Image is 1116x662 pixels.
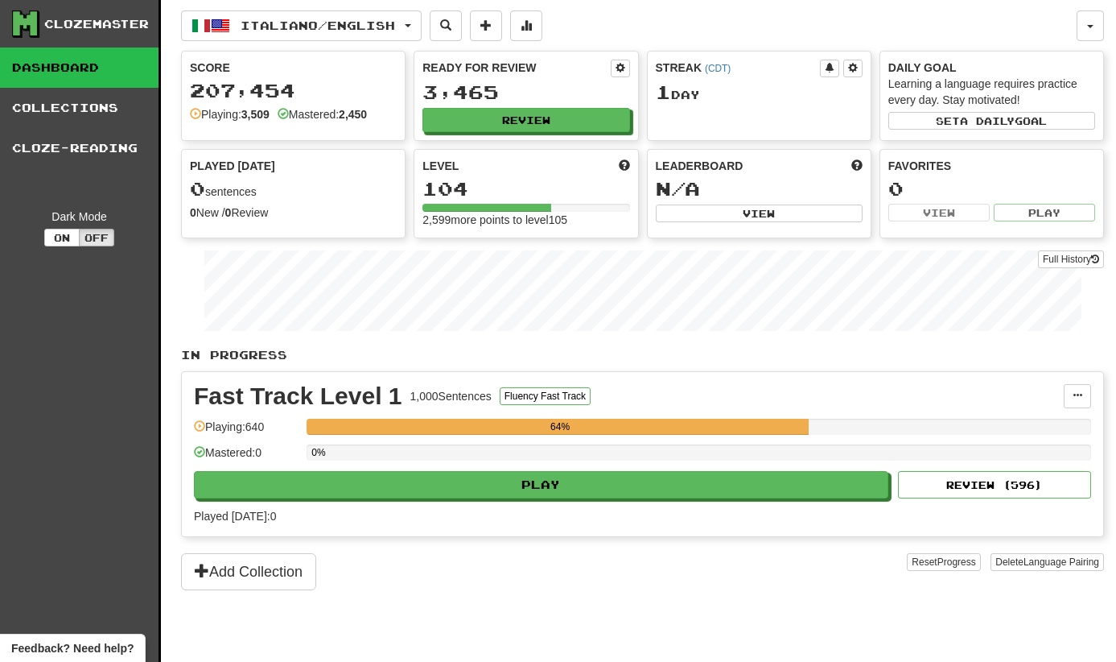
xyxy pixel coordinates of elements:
div: Daily Goal [888,60,1095,76]
span: Level [422,158,459,174]
span: 0 [190,177,205,200]
div: Clozemaster [44,16,149,32]
span: Progress [937,556,976,568]
div: Mastered: 0 [194,445,299,471]
div: Streak [656,60,820,76]
button: Search sentences [430,10,462,41]
span: N/A [656,177,700,200]
button: Off [79,229,114,246]
p: In Progress [181,347,1104,363]
strong: 2,450 [339,108,367,121]
span: This week in points, UTC [851,158,863,174]
button: Fluency Fast Track [500,387,591,405]
button: Add Collection [181,553,316,590]
div: Favorites [888,158,1095,174]
button: More stats [510,10,542,41]
div: New / Review [190,205,397,221]
button: Review (596) [898,471,1091,499]
button: View [656,205,863,222]
div: 64% [311,419,809,435]
button: On [44,229,80,246]
button: Add sentence to collection [470,10,502,41]
span: Italiano / English [241,19,395,32]
div: Ready for Review [422,60,610,76]
div: sentences [190,179,397,200]
strong: 0 [225,206,232,219]
div: Fast Track Level 1 [194,384,402,408]
div: Playing: 640 [194,419,299,445]
div: Mastered: [278,106,367,122]
span: Played [DATE]: 0 [194,510,276,523]
div: 207,454 [190,81,397,101]
div: Dark Mode [12,209,146,225]
span: Score more points to level up [619,158,630,174]
button: DeleteLanguage Pairing [990,553,1104,571]
strong: 0 [190,206,196,219]
div: 104 [422,179,629,199]
div: Learning a language requires practice every day. Stay motivated! [888,76,1095,108]
div: 3,465 [422,82,629,102]
a: Full History [1038,250,1104,268]
span: 1 [656,81,671,103]
div: 0 [888,179,1095,199]
div: Playing: [190,106,270,122]
button: Review [422,108,629,132]
div: Day [656,82,863,103]
button: Italiano/English [181,10,422,41]
span: Leaderboard [656,158,743,174]
div: 2,599 more points to level 105 [422,212,629,228]
a: (CDT) [705,63,731,74]
strong: 3,509 [241,108,270,121]
div: Score [190,60,397,76]
span: a daily [960,115,1015,126]
button: Play [194,471,888,499]
button: ResetProgress [907,553,980,571]
button: Play [994,204,1095,221]
button: View [888,204,990,221]
span: Played [DATE] [190,158,275,174]
div: 1,000 Sentences [410,388,492,404]
span: Open feedback widget [11,640,134,656]
button: Seta dailygoal [888,112,1095,130]
span: Language Pairing [1023,556,1099,568]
